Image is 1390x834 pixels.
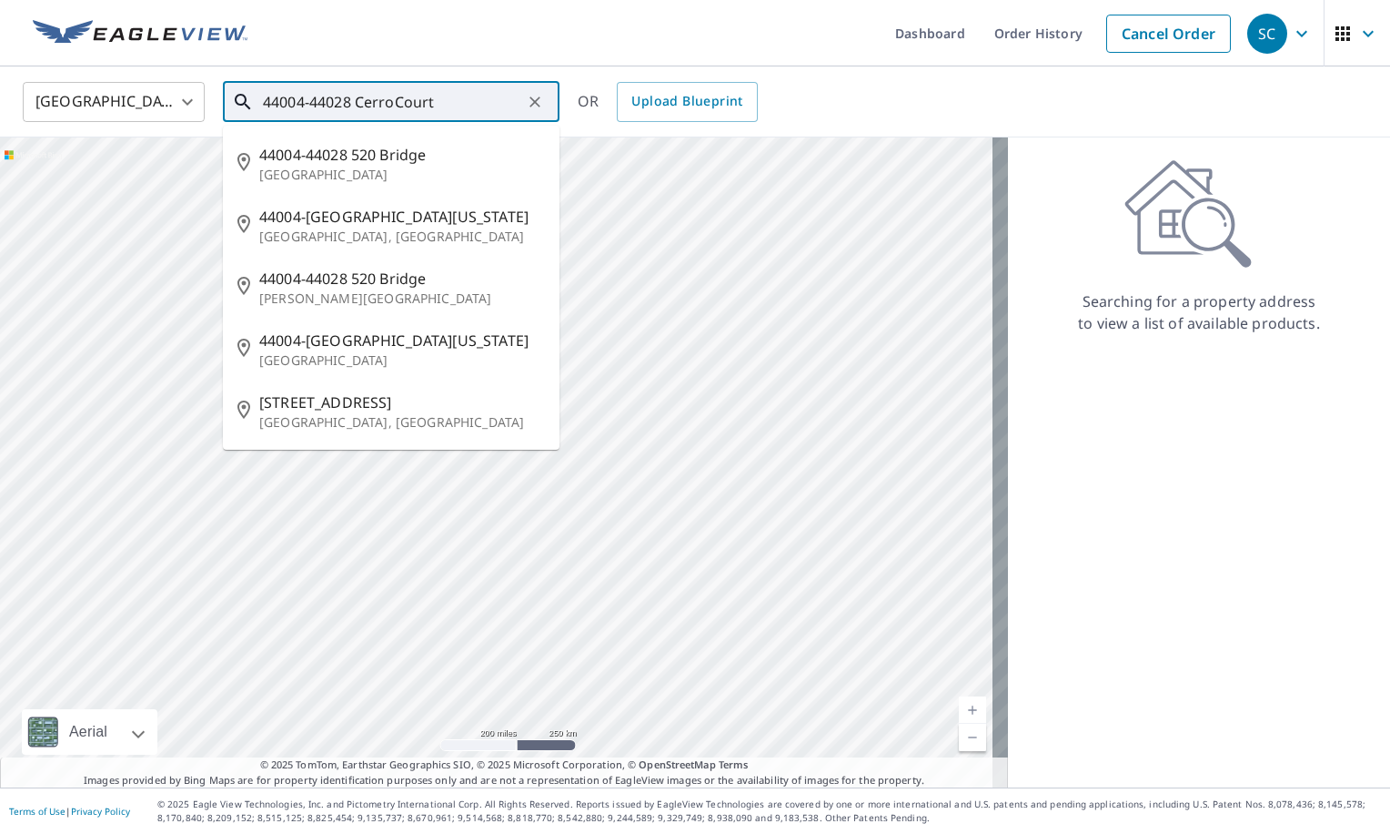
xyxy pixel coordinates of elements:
[259,144,545,166] span: 44004-44028 520 Bridge
[959,697,986,724] a: Current Level 5, Zoom In
[9,805,65,818] a: Terms of Use
[157,798,1381,825] p: © 2025 Eagle View Technologies, Inc. and Pictometry International Corp. All Rights Reserved. Repo...
[959,724,986,751] a: Current Level 5, Zoom Out
[522,89,548,115] button: Clear
[617,82,757,122] a: Upload Blueprint
[1247,14,1287,54] div: SC
[263,76,522,127] input: Search by address or latitude-longitude
[71,805,130,818] a: Privacy Policy
[22,709,157,755] div: Aerial
[259,351,545,370] p: [GEOGRAPHIC_DATA]
[259,413,545,432] p: [GEOGRAPHIC_DATA], [GEOGRAPHIC_DATA]
[1106,15,1231,53] a: Cancel Order
[631,90,742,113] span: Upload Blueprint
[259,290,545,308] p: [PERSON_NAME][GEOGRAPHIC_DATA]
[639,758,715,771] a: OpenStreetMap
[259,268,545,290] span: 44004-44028 520 Bridge
[259,206,545,228] span: 44004-[GEOGRAPHIC_DATA][US_STATE]
[9,806,130,817] p: |
[260,758,749,773] span: © 2025 TomTom, Earthstar Geographics SIO, © 2025 Microsoft Corporation, ©
[259,392,545,413] span: [STREET_ADDRESS]
[64,709,113,755] div: Aerial
[1077,290,1321,334] p: Searching for a property address to view a list of available products.
[33,20,247,47] img: EV Logo
[259,330,545,351] span: 44004-[GEOGRAPHIC_DATA][US_STATE]
[259,166,545,184] p: [GEOGRAPHIC_DATA]
[259,228,545,246] p: [GEOGRAPHIC_DATA], [GEOGRAPHIC_DATA]
[719,758,749,771] a: Terms
[23,76,205,127] div: [GEOGRAPHIC_DATA]
[578,82,758,122] div: OR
